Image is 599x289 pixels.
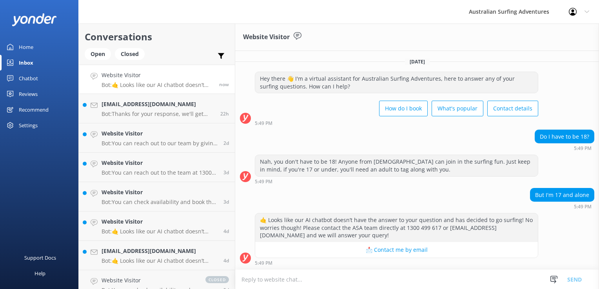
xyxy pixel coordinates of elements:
strong: 5:49 PM [255,261,272,266]
p: Bot: You can reach out to the team at 1300 499 617 or drop them an email at [EMAIL_ADDRESS][DOMAI... [102,169,218,176]
span: Aug 27 2025 10:19pm (UTC +10:00) Australia/Brisbane [223,140,229,146]
span: [DATE] [405,58,430,65]
div: Home [19,39,33,55]
div: Closed [115,48,145,60]
strong: 5:49 PM [255,179,272,184]
a: Website VisitorBot:You can reach out to our team by giving us a call at [PHONE_NUMBER] or shootin... [79,123,235,153]
a: [EMAIL_ADDRESS][DOMAIN_NAME]Bot:🤙 Looks like our AI chatbot doesn’t have the answer to your quest... [79,241,235,270]
div: Recommend [19,102,49,117]
div: But I'm 17 and alone [530,188,594,202]
a: Website VisitorBot:🤙 Looks like our AI chatbot doesn’t have the answer to your question and has d... [79,65,235,94]
span: Aug 26 2025 01:05pm (UTC +10:00) Australia/Brisbane [223,257,229,264]
h4: Website Visitor [102,129,218,138]
h4: Website Visitor [102,276,198,285]
span: closed [205,276,229,283]
div: Help [34,266,45,281]
button: How do I book [379,101,428,116]
span: Aug 30 2025 05:49pm (UTC +10:00) Australia/Brisbane [219,81,229,88]
div: 🤙 Looks like our AI chatbot doesn’t have the answer to your question and has decided to go surfin... [255,213,538,242]
div: Do I have to be 18? [535,130,594,143]
div: Aug 30 2025 05:49pm (UTC +10:00) Australia/Brisbane [255,179,538,184]
button: 📩 Contact me by email [255,242,538,258]
strong: 5:49 PM [574,204,592,209]
h4: Website Visitor [102,188,218,197]
span: Aug 26 2025 09:59pm (UTC +10:00) Australia/Brisbane [223,199,229,205]
p: Bot: 🤙 Looks like our AI chatbot doesn’t have the answer to your question and has decided to go s... [102,257,218,264]
div: Aug 30 2025 05:49pm (UTC +10:00) Australia/Brisbane [535,145,594,151]
h4: [EMAIL_ADDRESS][DOMAIN_NAME] [102,100,214,108]
div: Aug 30 2025 05:49pm (UTC +10:00) Australia/Brisbane [255,120,538,126]
p: Bot: You can reach out to our team by giving us a call at [PHONE_NUMBER] or shooting an email to ... [102,140,218,147]
h4: Website Visitor [102,159,218,167]
div: Aug 30 2025 05:49pm (UTC +10:00) Australia/Brisbane [530,204,594,209]
span: Aug 27 2025 03:22pm (UTC +10:00) Australia/Brisbane [223,169,229,176]
a: Closed [115,49,149,58]
a: Website VisitorBot:You can check availability and book the Surfing School Holiday Kids Package fo... [79,182,235,211]
h2: Conversations [85,29,229,44]
h4: Website Visitor [102,217,218,226]
div: Hey there 👋 I'm a virtual assistant for Australian Surfing Adventures, here to answer any of your... [255,72,538,93]
a: Website VisitorBot:🤙 Looks like our AI chatbot doesn’t have the answer to your question and has d... [79,211,235,241]
h4: [EMAIL_ADDRESS][DOMAIN_NAME] [102,247,218,255]
p: Bot: 🤙 Looks like our AI chatbot doesn’t have the answer to your question and has decided to go s... [102,81,213,89]
div: Inbox [19,55,33,70]
div: Open [85,48,111,60]
p: Bot: You can check availability and book the Surfing School Holiday Kids Package for [DATE] at 12... [102,199,218,206]
span: Aug 29 2025 06:52pm (UTC +10:00) Australia/Brisbane [220,110,229,117]
button: Contact details [487,101,538,116]
h4: Website Visitor [102,71,213,79]
strong: 5:49 PM [255,121,272,126]
div: Settings [19,117,38,133]
h3: Website Visitor [243,32,290,42]
div: Chatbot [19,70,38,86]
div: Aug 30 2025 05:49pm (UTC +10:00) Australia/Brisbane [255,260,538,266]
a: Website VisitorBot:You can reach out to the team at 1300 499 617 or drop them an email at [EMAIL_... [79,153,235,182]
div: Reviews [19,86,38,102]
div: Nah, you don't have to be 18! Anyone from [DEMOGRAPHIC_DATA] can join in the surfing fun. Just ke... [255,155,538,176]
p: Bot: 🤙 Looks like our AI chatbot doesn’t have the answer to your question and has decided to go s... [102,228,218,235]
strong: 5:49 PM [574,146,592,151]
div: Support Docs [24,250,56,266]
button: What's popular [432,101,483,116]
span: Aug 26 2025 03:16pm (UTC +10:00) Australia/Brisbane [223,228,229,235]
a: Open [85,49,115,58]
p: Bot: Thanks for your response, we'll get back to you as soon as we can during opening hours. [102,110,214,117]
img: yonder-white-logo.png [12,13,57,26]
a: [EMAIL_ADDRESS][DOMAIN_NAME]Bot:Thanks for your response, we'll get back to you as soon as we can... [79,94,235,123]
